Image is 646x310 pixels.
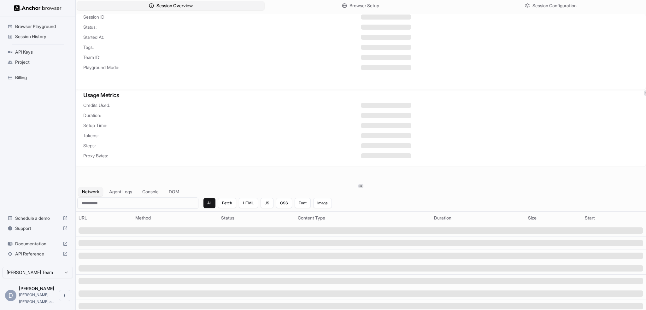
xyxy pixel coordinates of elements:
span: Browser Setup [349,3,379,9]
span: Daniel Manco [19,286,54,291]
button: DOM [165,187,183,196]
div: Support [5,223,70,233]
span: Support [15,225,60,231]
div: Billing [5,73,70,83]
span: API Reference [15,251,60,257]
span: Proxy Bytes: [83,153,361,159]
span: Credits Used: [83,102,361,108]
div: Project [5,57,70,67]
span: Schedule a demo [15,215,60,221]
span: Setup Time: [83,122,361,129]
span: Playground Mode: [83,64,361,71]
div: Start [585,215,643,221]
span: Session Overview [156,3,193,9]
span: daniel.manco.assistant@gmail.com [19,292,54,304]
button: Open menu [59,290,70,301]
button: Agent Logs [105,187,136,196]
button: JS [261,198,273,208]
div: Size [528,215,580,221]
button: CSS [276,198,292,208]
div: D [5,290,16,301]
div: Browser Playground [5,21,70,32]
span: Status: [83,24,361,30]
span: API Keys [15,49,68,55]
h3: Usage Metrics [83,91,638,100]
span: Documentation [15,241,60,247]
div: Duration [434,215,523,221]
span: Started At: [83,34,361,40]
span: Tokens: [83,132,361,139]
div: Method [135,215,216,221]
button: HTML [239,198,258,208]
img: Anchor Logo [14,5,62,11]
button: Network [78,187,103,196]
button: Console [138,187,162,196]
span: Duration: [83,112,361,119]
span: Project [15,59,68,65]
span: Session ID: [83,14,361,20]
div: Content Type [298,215,429,221]
span: Steps: [83,143,361,149]
div: Status [221,215,293,221]
div: URL [79,215,130,221]
div: API Reference [5,249,70,259]
span: Session History [15,33,68,40]
span: Tags: [83,44,361,50]
span: Team ID: [83,54,361,61]
div: Session History [5,32,70,42]
span: Browser Playground [15,23,68,30]
button: All [203,198,215,208]
button: Font [295,198,311,208]
span: Billing [15,74,68,81]
span: Session Configuration [532,3,577,9]
button: Fetch [218,198,236,208]
button: Image [313,198,332,208]
div: Documentation [5,239,70,249]
div: API Keys [5,47,70,57]
div: Schedule a demo [5,213,70,223]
